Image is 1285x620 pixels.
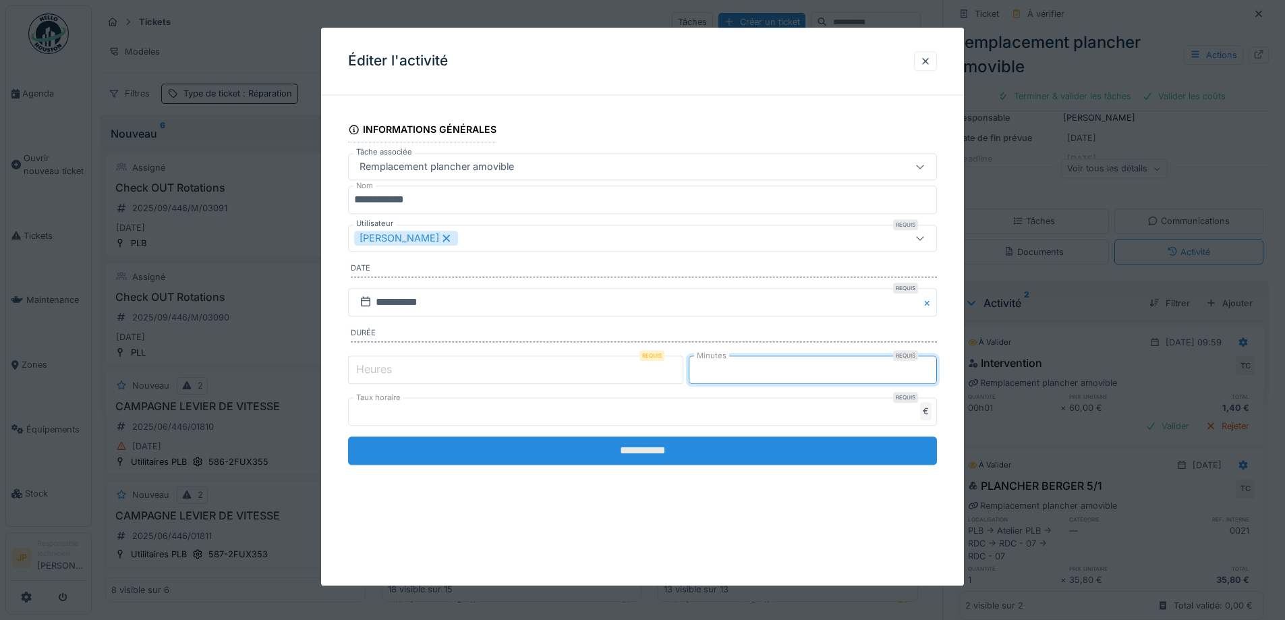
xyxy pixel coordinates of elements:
[348,53,448,69] h3: Éditer l'activité
[893,392,918,403] div: Requis
[922,288,937,316] button: Close
[893,350,918,361] div: Requis
[348,119,496,142] div: Informations générales
[639,350,664,361] div: Requis
[353,361,395,377] label: Heures
[353,392,403,403] label: Taux horaire
[351,262,937,277] label: Date
[353,180,376,192] label: Nom
[353,146,415,158] label: Tâche associée
[920,402,932,420] div: €
[354,159,519,174] div: Remplacement plancher amovible
[893,283,918,293] div: Requis
[354,231,458,246] div: [PERSON_NAME]
[893,219,918,230] div: Requis
[353,218,396,229] label: Utilisateur
[694,350,729,362] label: Minutes
[351,327,937,342] label: Durée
